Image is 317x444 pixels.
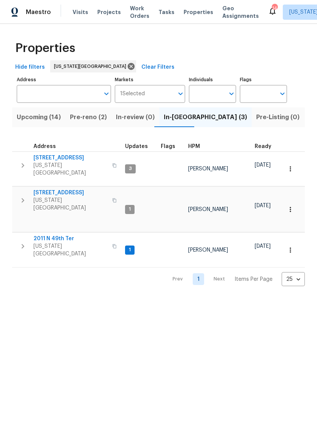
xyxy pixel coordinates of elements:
button: Hide filters [12,60,48,74]
span: [PERSON_NAME] [188,207,228,212]
p: Items Per Page [235,276,273,283]
span: 1 [126,247,134,253]
span: Work Orders [130,5,149,20]
a: Goto page 1 [193,273,204,285]
span: [DATE] [255,203,271,208]
label: Flags [240,77,287,82]
span: Tasks [158,9,174,15]
span: 1 [126,206,134,213]
div: [US_STATE][GEOGRAPHIC_DATA] [50,60,136,72]
span: [PERSON_NAME] [188,247,228,253]
label: Individuals [189,77,236,82]
span: [DATE] [255,244,271,249]
span: Maestro [26,8,51,16]
span: Ready [255,144,271,149]
span: 1 Selected [120,91,145,97]
div: 14 [272,5,277,12]
span: Hide filters [15,63,45,72]
span: In-[GEOGRAPHIC_DATA] (3) [164,112,247,123]
span: Updates [125,144,148,149]
label: Markets [115,77,185,82]
span: [STREET_ADDRESS] [33,189,108,197]
button: Open [175,88,186,99]
button: Open [101,88,112,99]
span: 2011 N 49th Ter [33,235,108,242]
span: 3 [126,165,135,172]
span: In-review (0) [116,112,155,123]
label: Address [17,77,111,82]
span: Visits [73,8,88,16]
span: [DATE] [255,162,271,168]
div: 25 [282,269,305,289]
span: [US_STATE][GEOGRAPHIC_DATA] [54,63,129,70]
span: [STREET_ADDRESS] [33,154,108,162]
span: Clear Filters [141,63,174,72]
nav: Pagination Navigation [165,272,305,286]
span: HPM [188,144,200,149]
span: [US_STATE][GEOGRAPHIC_DATA] [33,242,108,258]
span: Upcoming (14) [17,112,61,123]
span: [US_STATE][GEOGRAPHIC_DATA] [33,197,108,212]
span: Pre-Listing (0) [256,112,300,123]
button: Open [277,88,288,99]
span: Geo Assignments [222,5,259,20]
div: Earliest renovation start date (first business day after COE or Checkout) [255,144,278,149]
button: Open [226,88,237,99]
button: Clear Filters [138,60,178,74]
span: Flags [161,144,175,149]
span: Properties [184,8,213,16]
span: [PERSON_NAME] [188,166,228,172]
span: [US_STATE][GEOGRAPHIC_DATA] [33,162,108,177]
span: Projects [97,8,121,16]
span: Address [33,144,56,149]
span: Pre-reno (2) [70,112,107,123]
span: Properties [15,44,75,52]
